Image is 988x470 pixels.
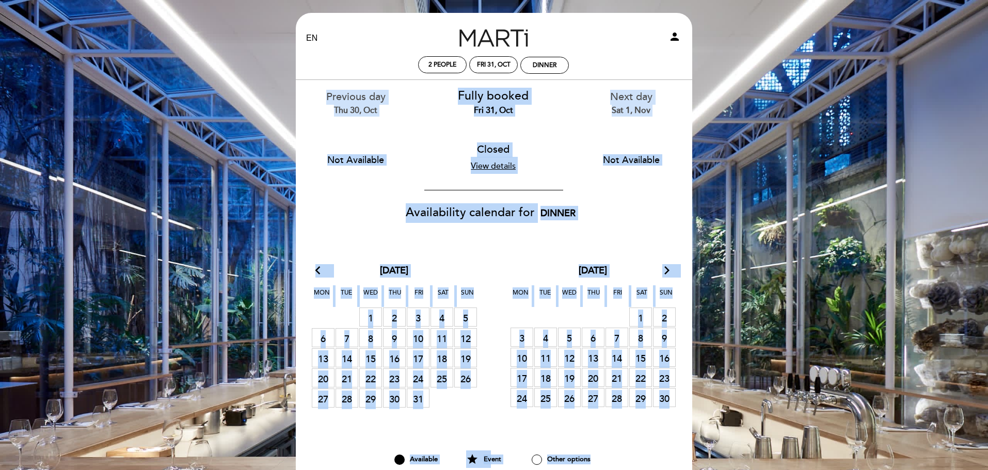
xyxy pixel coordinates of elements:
[534,388,557,407] span: 25
[559,287,580,306] span: Wed
[582,147,680,173] button: Not Available
[385,287,405,306] span: Thu
[336,328,358,347] span: 7
[431,307,453,327] span: 4
[570,90,692,116] div: Next day
[558,348,581,367] span: 12
[312,388,334,408] span: 27
[336,287,357,306] span: Tue
[431,348,453,367] span: 18
[632,287,652,306] span: Sat
[454,328,477,347] span: 12
[455,450,513,468] div: Event
[431,328,453,347] span: 11
[359,348,382,367] span: 15
[534,348,557,367] span: 11
[458,89,529,103] span: Fully booked
[454,368,477,387] span: 26
[653,368,676,387] span: 23
[653,348,676,367] span: 16
[534,328,557,347] span: 4
[315,264,325,278] i: arrow_back_ios
[359,328,382,347] span: 8
[558,388,581,407] span: 26
[383,388,406,408] span: 30
[656,287,677,306] span: Sun
[605,348,628,367] span: 14
[429,24,558,53] a: [PERSON_NAME]
[511,328,533,347] span: 3
[583,287,604,306] span: Thu
[409,287,429,306] span: Fri
[312,287,332,306] span: Mon
[295,90,417,116] div: Previous day
[668,30,681,43] i: person
[629,328,652,347] span: 8
[605,328,628,347] span: 7
[359,388,382,408] span: 29
[511,388,533,407] span: 24
[312,368,334,387] span: 20
[471,161,516,171] a: View details
[582,348,604,367] span: 13
[383,348,406,367] span: 16
[533,61,556,69] div: Dinner
[407,368,429,387] span: 24
[582,328,604,347] span: 6
[558,368,581,387] span: 19
[582,388,604,407] span: 27
[359,307,382,327] span: 1
[433,105,555,117] div: Fri 31, Oct
[629,388,652,407] span: 29
[535,287,555,306] span: Tue
[336,348,358,367] span: 14
[511,287,531,306] span: Mon
[511,368,533,387] span: 17
[662,264,672,278] i: arrow_forward_ios
[383,328,406,347] span: 9
[377,450,455,468] div: Available
[605,368,628,387] span: 21
[336,368,358,387] span: 21
[466,450,479,468] i: star
[454,348,477,367] span: 19
[312,348,334,367] span: 13
[407,307,429,327] span: 3
[653,328,676,347] span: 9
[534,368,557,387] span: 18
[433,287,454,306] span: Sat
[605,388,628,407] span: 28
[407,388,429,408] span: 31
[582,368,604,387] span: 20
[359,368,382,387] span: 22
[608,287,628,306] span: Fri
[380,264,408,278] span: [DATE]
[307,147,405,173] button: Not Available
[629,348,652,367] span: 15
[570,105,692,117] div: Sat 1, Nov
[407,348,429,367] span: 17
[295,105,417,117] div: Thu 30, Oct
[383,307,406,327] span: 2
[336,388,358,408] span: 28
[440,142,547,157] div: Closed
[383,368,406,387] span: 23
[653,388,676,407] span: 30
[668,30,681,46] button: person
[629,307,652,327] span: 1
[454,307,477,327] span: 5
[407,328,429,347] span: 10
[653,307,676,327] span: 2
[629,368,652,387] span: 22
[457,287,478,306] span: Sun
[513,450,609,468] div: Other options
[558,328,581,347] span: 5
[511,348,533,367] span: 10
[431,368,453,387] span: 25
[579,264,607,278] span: [DATE]
[360,287,381,306] span: Wed
[312,328,334,347] span: 6
[477,61,511,69] div: Fri 31, Oct
[428,61,456,69] span: 2 people
[406,205,535,220] span: Availability calendar for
